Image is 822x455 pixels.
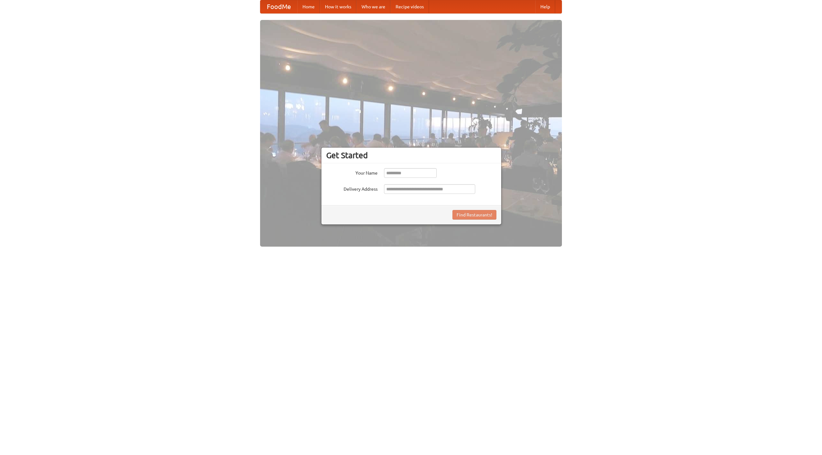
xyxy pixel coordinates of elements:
label: Delivery Address [326,184,378,192]
a: Home [297,0,320,13]
a: How it works [320,0,356,13]
a: Recipe videos [390,0,429,13]
button: Find Restaurants! [452,210,496,220]
a: Who we are [356,0,390,13]
a: Help [535,0,555,13]
label: Your Name [326,168,378,176]
a: FoodMe [260,0,297,13]
h3: Get Started [326,150,496,160]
